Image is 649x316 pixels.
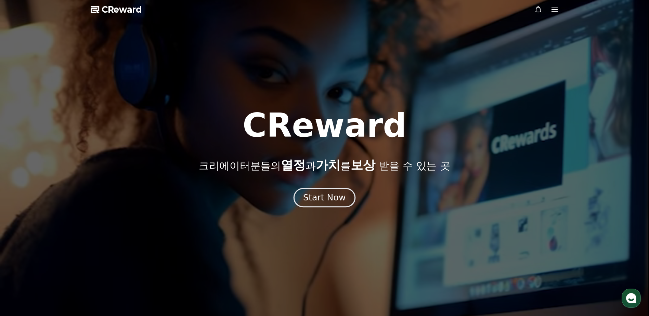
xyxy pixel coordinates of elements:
[91,4,142,15] a: CReward
[243,109,406,142] h1: CReward
[295,195,354,202] a: Start Now
[22,227,26,233] span: 홈
[2,217,45,234] a: 홈
[281,158,306,172] span: 열정
[106,227,114,233] span: 설정
[199,158,450,172] p: 크리에이터분들의 과 를 받을 수 있는 곳
[316,158,340,172] span: 가치
[351,158,375,172] span: 보상
[102,4,142,15] span: CReward
[63,227,71,233] span: 대화
[294,188,355,208] button: Start Now
[303,192,346,203] div: Start Now
[88,217,131,234] a: 설정
[45,217,88,234] a: 대화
